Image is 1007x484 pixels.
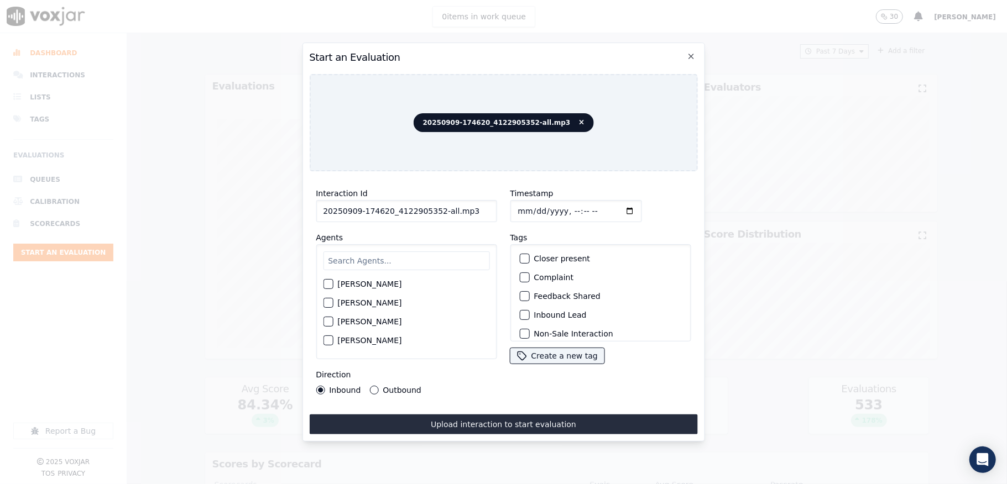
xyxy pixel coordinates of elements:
label: Direction [316,370,351,379]
label: [PERSON_NAME] [337,280,401,288]
div: Open Intercom Messenger [969,446,996,473]
label: Inbound Lead [534,311,586,319]
label: Non-Sale Interaction [534,330,613,338]
button: Create a new tag [510,348,604,364]
label: Agents [316,233,343,242]
input: reference id, file name, etc [316,200,497,222]
label: Tags [510,233,527,242]
label: Timestamp [510,189,553,198]
label: [PERSON_NAME] [337,318,401,325]
input: Search Agents... [323,251,489,270]
span: 20250909-174620_4122905352-all.mp3 [414,113,594,132]
label: Complaint [534,273,573,281]
label: Closer present [534,255,590,262]
label: [PERSON_NAME] [337,336,401,344]
label: Inbound [329,386,361,394]
button: Upload interaction to start evaluation [309,414,697,434]
h2: Start an Evaluation [309,50,697,65]
label: Feedback Shared [534,292,600,300]
label: Interaction Id [316,189,367,198]
label: Outbound [383,386,421,394]
label: [PERSON_NAME] [337,299,401,307]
